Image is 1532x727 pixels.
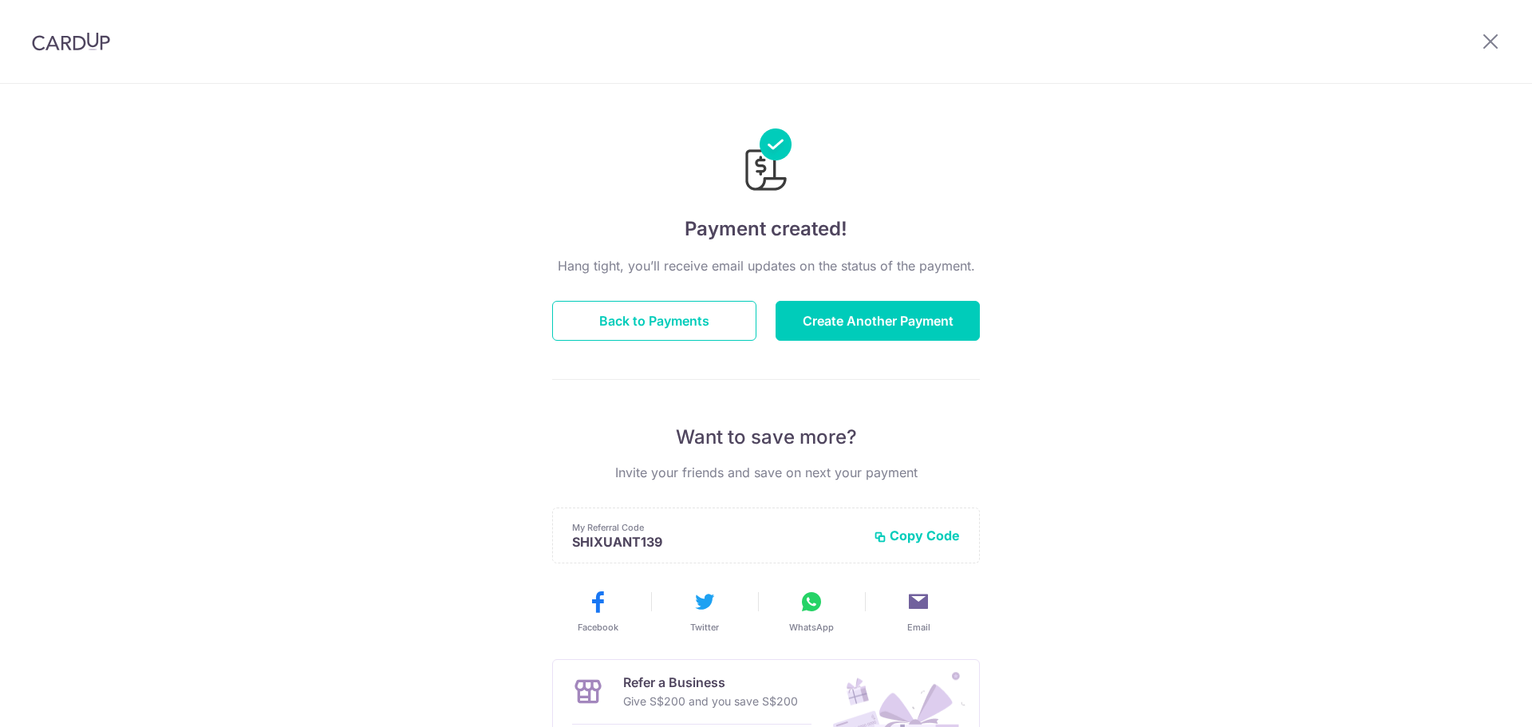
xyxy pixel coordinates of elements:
[690,621,719,634] span: Twitter
[776,301,980,341] button: Create Another Payment
[623,673,798,692] p: Refer a Business
[623,692,798,711] p: Give S$200 and you save S$200
[874,527,960,543] button: Copy Code
[552,463,980,482] p: Invite your friends and save on next your payment
[578,621,618,634] span: Facebook
[32,32,110,51] img: CardUp
[907,621,930,634] span: Email
[552,301,756,341] button: Back to Payments
[871,589,965,634] button: Email
[789,621,834,634] span: WhatsApp
[552,425,980,450] p: Want to save more?
[572,521,861,534] p: My Referral Code
[740,128,792,196] img: Payments
[657,589,752,634] button: Twitter
[764,589,859,634] button: WhatsApp
[552,256,980,275] p: Hang tight, you’ll receive email updates on the status of the payment.
[572,534,861,550] p: SHIXUANT139
[551,589,645,634] button: Facebook
[552,215,980,243] h4: Payment created!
